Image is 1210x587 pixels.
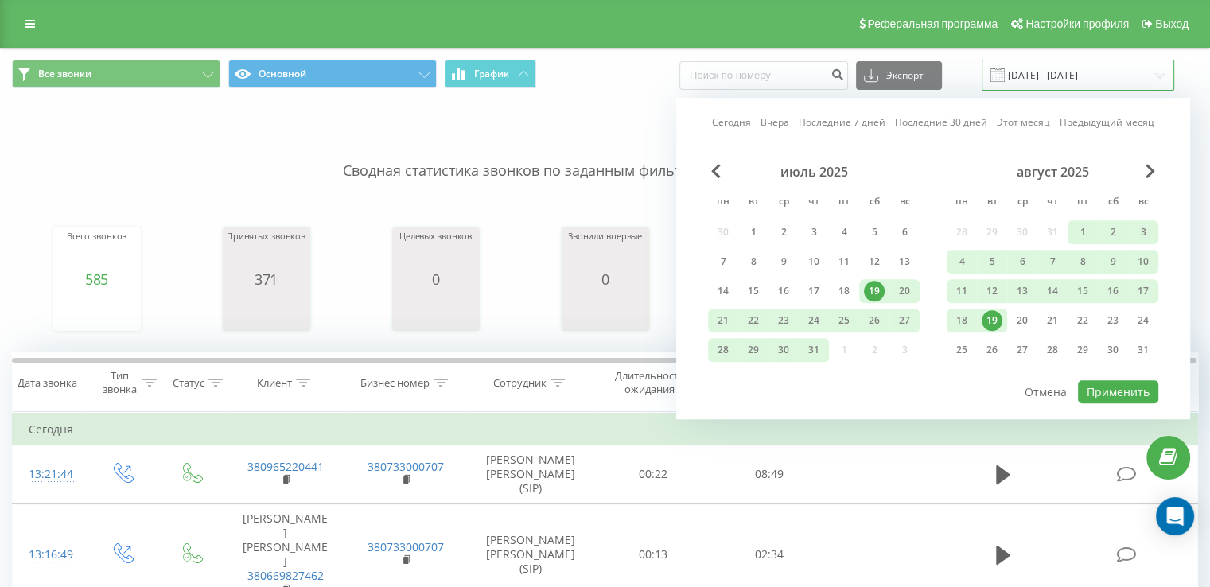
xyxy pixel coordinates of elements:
[803,251,824,272] div: 10
[1156,497,1194,535] div: Open Intercom Messenger
[1012,281,1033,301] div: 13
[1072,222,1093,243] div: 1
[803,310,824,331] div: 24
[399,231,472,271] div: Целевых звонков
[982,310,1002,331] div: 19
[1037,279,1068,303] div: чт 14 авг. 2025 г.
[859,220,889,244] div: сб 5 июля 2025 г.
[708,164,920,180] div: июль 2025
[368,459,444,474] a: 380733000707
[1012,340,1033,360] div: 27
[12,60,220,88] button: Все звонки
[834,310,854,331] div: 25
[1042,281,1063,301] div: 14
[1098,338,1128,362] div: сб 30 авг. 2025 г.
[679,61,848,90] input: Поиск по номеру
[493,376,547,390] div: Сотрудник
[1007,338,1037,362] div: ср 27 авг. 2025 г.
[834,222,854,243] div: 4
[829,309,859,332] div: пт 25 июля 2025 г.
[768,279,799,303] div: ср 16 июля 2025 г.
[12,129,1198,181] p: Сводная статистика звонков по заданным фильтрам за выбранный период
[18,376,77,390] div: Дата звонка
[1016,380,1076,403] button: Отмена
[977,250,1007,274] div: вт 5 авг. 2025 г.
[951,251,972,272] div: 4
[1128,250,1158,274] div: вс 10 авг. 2025 г.
[228,60,437,88] button: Основной
[743,310,764,331] div: 22
[951,340,972,360] div: 25
[1071,191,1095,215] abbr: пятница
[864,310,885,331] div: 26
[445,60,536,88] button: График
[799,220,829,244] div: чт 3 июля 2025 г.
[1068,279,1098,303] div: пт 15 авг. 2025 г.
[1042,251,1063,272] div: 7
[859,309,889,332] div: сб 26 июля 2025 г.
[977,309,1007,332] div: вт 19 авг. 2025 г.
[1072,281,1093,301] div: 15
[1103,281,1123,301] div: 16
[741,191,765,215] abbr: вторник
[1068,338,1098,362] div: пт 29 авг. 2025 г.
[1041,191,1064,215] abbr: четверг
[712,115,751,130] a: Сегодня
[1037,250,1068,274] div: чт 7 авг. 2025 г.
[173,376,204,390] div: Статус
[773,340,794,360] div: 30
[1101,191,1125,215] abbr: суббота
[1133,281,1154,301] div: 17
[360,376,430,390] div: Бизнес номер
[803,340,824,360] div: 31
[1098,250,1128,274] div: сб 9 авг. 2025 г.
[832,191,856,215] abbr: пятница
[368,539,444,554] a: 380733000707
[856,61,942,90] button: Экспорт
[864,251,885,272] div: 12
[772,191,796,215] abbr: среда
[768,338,799,362] div: ср 30 июля 2025 г.
[1103,340,1123,360] div: 30
[708,250,738,274] div: пн 7 июля 2025 г.
[799,338,829,362] div: чт 31 июля 2025 г.
[38,68,91,80] span: Все звонки
[1128,309,1158,332] div: вс 24 авг. 2025 г.
[768,220,799,244] div: ср 2 июля 2025 г.
[894,310,915,331] div: 27
[713,281,733,301] div: 14
[1133,222,1154,243] div: 3
[711,191,735,215] abbr: понедельник
[738,338,768,362] div: вт 29 июля 2025 г.
[893,191,916,215] abbr: воскресенье
[738,250,768,274] div: вт 8 июля 2025 г.
[474,68,509,80] span: График
[1037,338,1068,362] div: чт 28 авг. 2025 г.
[568,271,642,287] div: 0
[1012,251,1033,272] div: 6
[834,281,854,301] div: 18
[950,191,974,215] abbr: понедельник
[1007,279,1037,303] div: ср 13 авг. 2025 г.
[29,459,71,490] div: 13:21:44
[803,281,824,301] div: 17
[834,251,854,272] div: 11
[713,310,733,331] div: 21
[568,231,642,271] div: Звонили впервые
[947,164,1158,180] div: август 2025
[466,445,596,504] td: [PERSON_NAME] [PERSON_NAME] (SIP)
[768,309,799,332] div: ср 23 июля 2025 г.
[1128,338,1158,362] div: вс 31 авг. 2025 г.
[947,250,977,274] div: пн 4 авг. 2025 г.
[867,17,998,30] span: Реферальная программа
[951,310,972,331] div: 18
[713,340,733,360] div: 28
[773,310,794,331] div: 23
[894,281,915,301] div: 20
[1068,220,1098,244] div: пт 1 авг. 2025 г.
[1133,310,1154,331] div: 24
[977,279,1007,303] div: вт 12 авг. 2025 г.
[982,281,1002,301] div: 12
[1128,279,1158,303] div: вс 17 авг. 2025 г.
[829,279,859,303] div: пт 18 июля 2025 г.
